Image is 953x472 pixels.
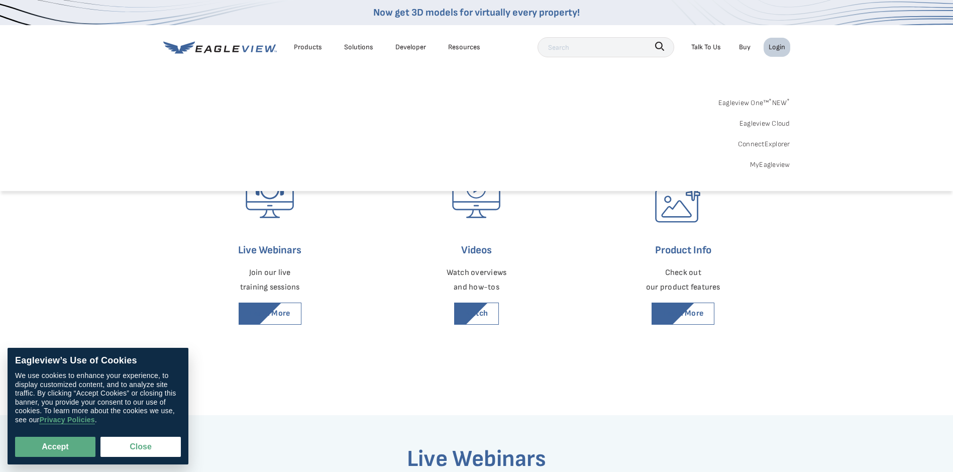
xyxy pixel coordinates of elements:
[100,437,181,457] button: Close
[15,371,181,424] div: We use cookies to enhance your experience, to display customized content, and to analyze site tra...
[183,266,357,295] p: Join our live training sessions
[239,303,301,325] a: Learn More
[739,117,790,130] a: Eagleview Cloud
[769,99,790,107] span: NEW
[738,138,790,150] a: ConnectExplorer
[15,437,95,457] button: Accept
[652,303,714,325] a: Learn More
[373,7,580,19] a: Now get 3D models for virtually every property!
[39,416,94,424] a: Privacy Policies
[183,242,357,259] h6: Live Webinars
[389,242,564,259] h6: Videos
[718,93,790,109] a: Eagleview One™*NEW*
[454,303,499,325] a: Watch
[294,41,322,53] div: Products
[389,266,564,295] p: Watch overviews and how-tos
[691,41,721,53] div: Talk To Us
[769,41,785,53] div: Login
[596,266,770,295] p: Check out our product features
[15,355,181,366] div: Eagleview’s Use of Cookies
[538,37,674,57] input: Search
[750,158,790,171] a: MyEagleview
[344,41,373,53] div: Solutions
[596,242,770,259] h6: Product Info
[448,41,480,53] div: Resources
[739,41,751,53] a: Buy
[395,41,426,53] a: Developer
